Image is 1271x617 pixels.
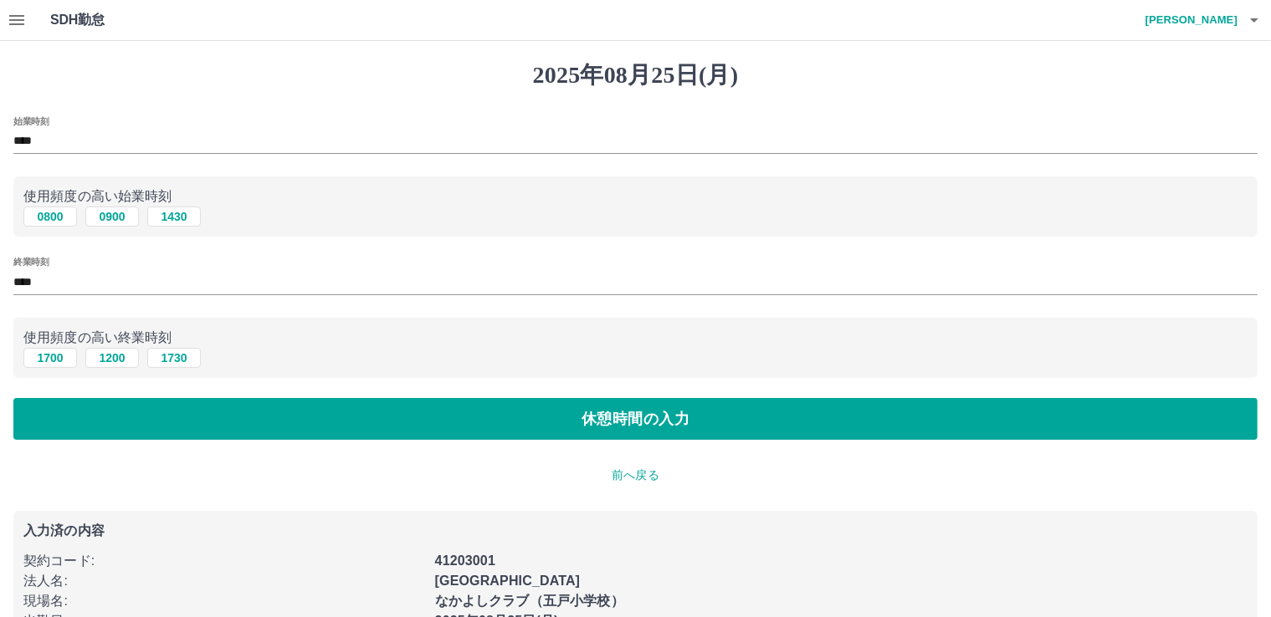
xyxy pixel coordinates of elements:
p: 使用頻度の高い終業時刻 [23,328,1248,348]
p: 入力済の内容 [23,524,1248,538]
p: 法人名 : [23,571,425,591]
label: 終業時刻 [13,256,49,268]
button: 1730 [147,348,201,368]
p: 使用頻度の高い始業時刻 [23,186,1248,207]
b: [GEOGRAPHIC_DATA] [435,574,581,588]
p: 前へ戻る [13,467,1258,484]
label: 始業時刻 [13,115,49,127]
button: 1700 [23,348,77,368]
b: 41203001 [435,553,495,568]
p: 契約コード : [23,551,425,571]
button: 0800 [23,207,77,227]
b: なかよしクラブ（五戸小学校） [435,594,624,608]
p: 現場名 : [23,591,425,611]
h1: 2025年08月25日(月) [13,61,1258,89]
button: 1200 [85,348,139,368]
button: 0900 [85,207,139,227]
button: 1430 [147,207,201,227]
button: 休憩時間の入力 [13,398,1258,440]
